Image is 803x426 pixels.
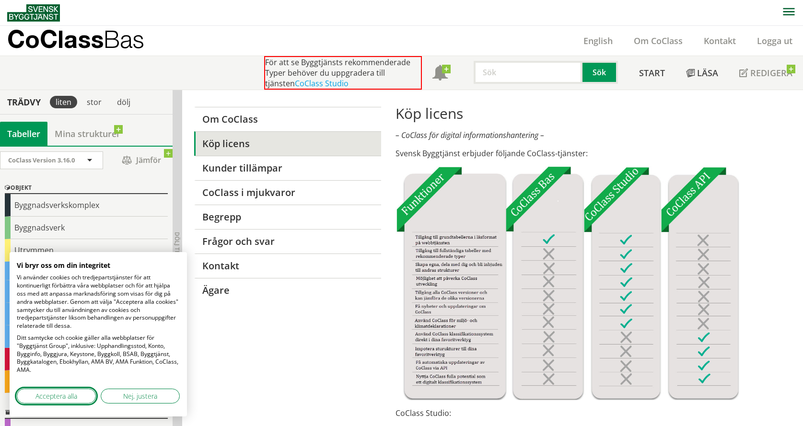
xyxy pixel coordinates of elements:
img: Svensk Byggtjänst [7,4,60,22]
div: stor [81,96,107,108]
p: CoClass [7,34,144,45]
a: English [573,35,623,46]
input: Sök [474,61,582,84]
a: Start [628,56,675,90]
a: Mina strukturer [47,122,128,146]
div: Produktionsresultat [5,348,168,370]
div: dölj [111,96,136,108]
a: Läsa [675,56,729,90]
div: Byggnadsverk [5,217,168,239]
div: Byggnadsverkskomplex [5,194,168,217]
span: CoClass Version 3.16.0 [8,156,75,164]
p: Ditt samtycke och cookie gäller alla webbplatser för "Byggtjänst Group", inklusive: Upphandlingss... [17,334,180,374]
a: Begrepp [194,205,381,229]
img: Tjnster-Tabell_CoClassBas-Studio-API2022-12-22.jpg [396,166,739,400]
p: Svensk Byggtjänst erbjuder följande CoClass-tjänster: [396,148,783,159]
a: Ägare [194,278,381,302]
a: Frågor och svar [194,229,381,253]
button: Acceptera alla cookies [17,389,96,403]
a: Köp licens [194,131,381,156]
p: Vi använder cookies och tredjepartstjänster för att kontinuerligt förbättra våra webbplatser och ... [17,274,180,330]
a: Kunder tillämpar [194,156,381,180]
em: – CoClass för digital informationshantering – [396,130,544,140]
div: Trädvy [2,97,46,107]
div: För att se Byggtjänsts rekommenderade Typer behöver du uppgradera till tjänsten [264,56,422,90]
div: Funktionella system [5,280,168,303]
div: Material och resurser [5,370,168,393]
span: Nej, justera [123,391,157,401]
span: Redigera [750,67,792,79]
a: Om CoClass [194,107,381,131]
div: Konstruktiva system [5,303,168,325]
a: Kontakt [194,253,381,278]
span: Bas [104,25,144,53]
p: CoClass Studio: [396,408,783,418]
span: Jämför [113,152,170,169]
div: Komponenter [5,325,168,348]
h1: Köp licens [396,105,783,122]
span: Start [639,67,665,79]
a: CoClass Studio [295,78,349,89]
a: Kontakt [693,35,746,46]
button: Justera cookie preferenser [101,389,180,403]
button: Sök [582,61,618,84]
a: Logga ut [746,35,803,46]
span: Acceptera alla [35,391,77,401]
div: Egenskaper [5,407,168,419]
div: Objekt [5,183,168,194]
span: Dölj trädvy [173,232,181,269]
span: Läsa [697,67,718,79]
div: Byggdelar [5,262,168,280]
div: liten [50,96,77,108]
h2: Vi bryr oss om din integritet [17,261,180,270]
a: Redigera [729,56,803,90]
a: CoClassBas [7,26,165,56]
a: Om CoClass [623,35,693,46]
span: Notifikationer [432,66,448,81]
a: CoClass i mjukvaror [194,180,381,205]
div: Utrymmen [5,239,168,262]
